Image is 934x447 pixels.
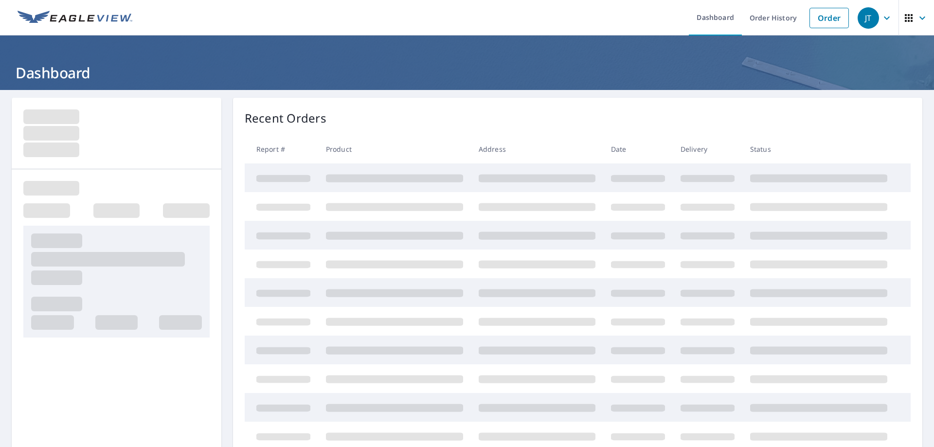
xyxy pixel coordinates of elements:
th: Date [603,135,673,163]
th: Report # [245,135,318,163]
p: Recent Orders [245,109,326,127]
div: JT [858,7,879,29]
th: Product [318,135,471,163]
th: Address [471,135,603,163]
a: Order [809,8,849,28]
h1: Dashboard [12,63,922,83]
img: EV Logo [18,11,132,25]
th: Delivery [673,135,742,163]
th: Status [742,135,895,163]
